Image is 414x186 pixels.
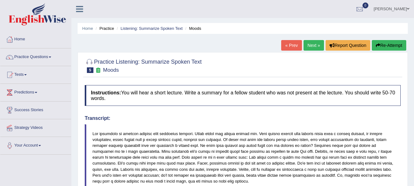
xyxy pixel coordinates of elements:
span: 5 [87,67,93,73]
li: Practice [94,25,114,31]
a: Home [82,26,93,31]
a: Practice Questions [0,48,71,64]
a: Tests [0,66,71,82]
button: Re-Attempt [372,40,406,51]
h2: Practice Listening: Summarize Spoken Text [85,57,202,73]
a: Home [0,31,71,46]
a: Strategy Videos [0,119,71,135]
a: Next » [304,40,324,51]
small: Moods [103,67,119,73]
li: Moods [184,25,201,31]
a: Predictions [0,84,71,99]
h4: You will hear a short lecture. Write a summary for a fellow student who was not present at the le... [85,85,401,106]
a: « Prev [281,40,302,51]
span: 0 [362,2,369,8]
a: Listening: Summarize Spoken Text [120,26,182,31]
button: Report Question [326,40,370,51]
a: Success Stories [0,102,71,117]
h4: Transcript: [85,116,401,121]
b: Instructions: [91,90,121,95]
a: Your Account [0,137,71,152]
small: Exam occurring question [95,67,101,73]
